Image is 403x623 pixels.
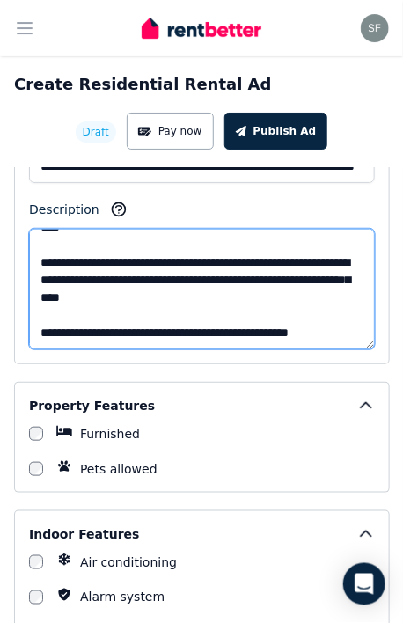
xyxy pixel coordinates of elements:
[80,460,158,478] label: Pets allowed
[29,201,99,225] label: Description
[83,125,109,139] span: Draft
[29,397,155,414] h5: Property Features
[14,72,272,97] h1: Create Residential Rental Ad
[127,113,214,150] button: Pay now
[80,553,177,571] label: Air conditioning
[361,14,389,42] img: Samar Faraj
[80,425,140,443] label: Furnished
[142,15,261,41] img: RentBetter
[343,563,385,605] div: Open Intercom Messenger
[80,589,165,606] label: Alarm system
[224,113,328,150] button: Publish Ad
[29,525,140,543] h5: Indoor Features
